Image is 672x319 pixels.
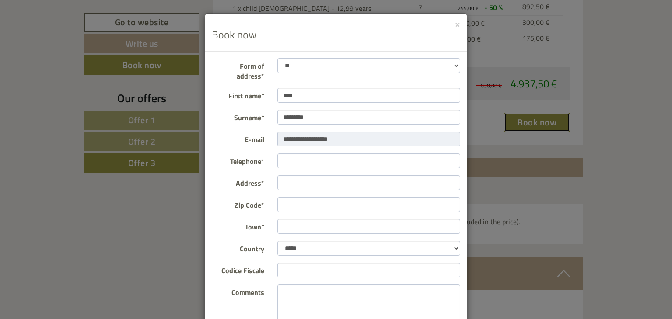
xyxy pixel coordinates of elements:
h3: Book now [212,29,460,40]
button: × [455,19,460,28]
label: Comments [205,284,271,298]
label: Address* [205,175,271,188]
label: Telephone* [205,153,271,166]
label: Form of address* [205,58,271,81]
label: Town* [205,219,271,232]
label: First name* [205,88,271,101]
label: Zip Code* [205,197,271,210]
label: E-mail [205,132,271,145]
label: Surname* [205,110,271,123]
label: Codice Fiscale [205,263,271,276]
label: Country [205,241,271,254]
